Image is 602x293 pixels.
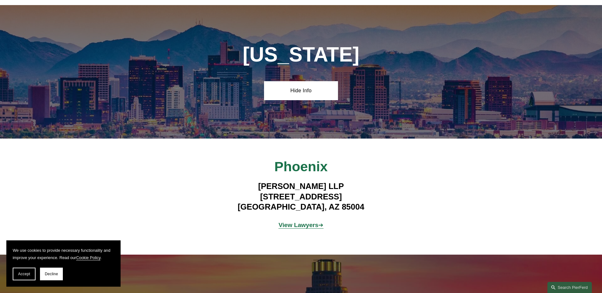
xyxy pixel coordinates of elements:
[547,282,592,293] a: Search this site
[40,268,63,280] button: Decline
[318,222,323,228] a: ➔
[45,272,58,276] span: Decline
[76,255,101,260] a: Cookie Policy
[208,43,394,66] h1: [US_STATE]
[275,159,328,174] span: Phoenix
[264,81,338,100] a: Hide Info
[208,181,394,212] h4: [PERSON_NAME] LLP [STREET_ADDRESS] [GEOGRAPHIC_DATA], AZ 85004
[6,240,121,287] section: Cookie banner
[13,247,114,261] p: We use cookies to provide necessary functionality and improve your experience. Read our .
[13,268,36,280] button: Accept
[18,272,30,276] span: Accept
[279,222,319,228] a: View Lawyers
